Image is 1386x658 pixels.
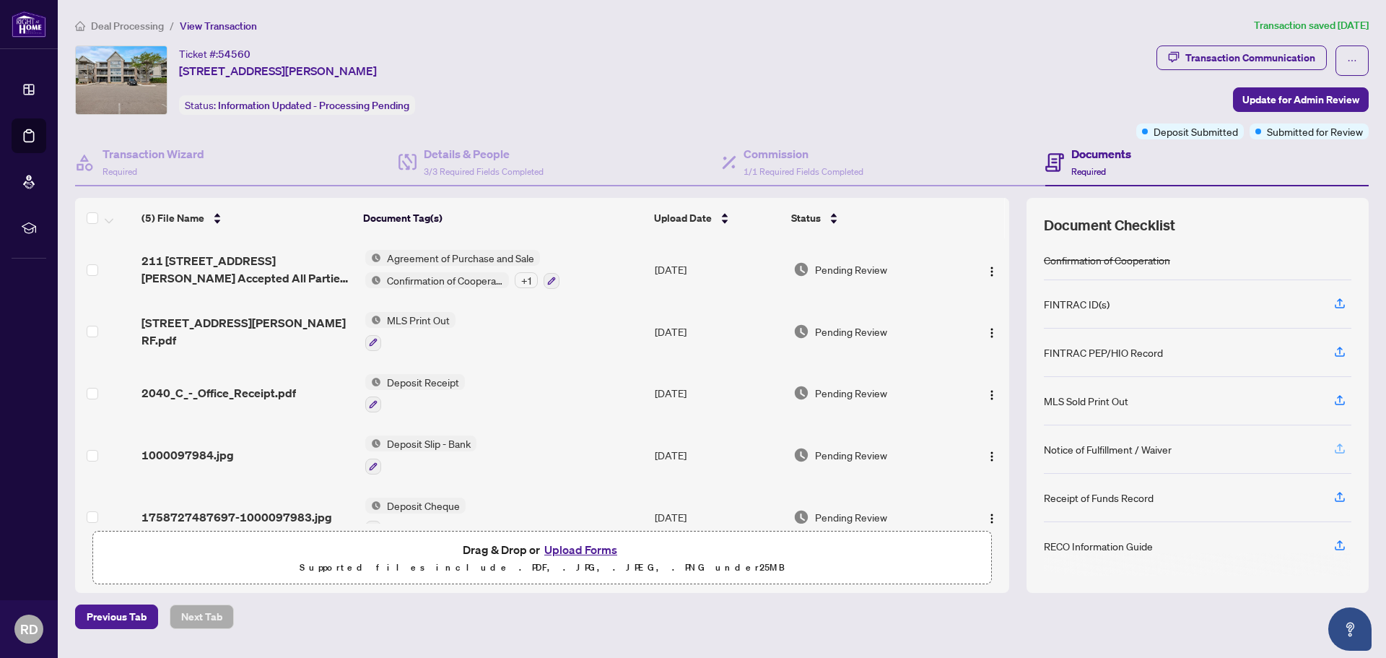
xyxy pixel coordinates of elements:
span: Pending Review [815,385,887,401]
div: Ticket #: [179,46,250,62]
td: [DATE] [649,300,787,363]
button: Logo [980,443,1003,467]
div: Status: [179,95,415,115]
button: Previous Tab [75,605,158,629]
img: Logo [986,513,998,524]
span: ellipsis [1347,56,1357,66]
img: Status Icon [365,272,381,288]
img: Document Status [793,385,809,401]
span: Deposit Slip - Bank [381,436,476,451]
span: 54560 [218,48,250,61]
button: Logo [980,258,1003,281]
span: [STREET_ADDRESS][PERSON_NAME] RF.pdf [141,314,354,349]
h4: Commission [744,145,863,163]
img: Logo [986,389,998,401]
th: Upload Date [648,198,785,238]
span: Document Checklist [1044,215,1175,235]
span: Required [103,166,137,177]
span: Update for Admin Review [1242,88,1359,111]
img: Document Status [793,324,809,339]
th: Status [785,198,956,238]
div: MLS Sold Print Out [1044,393,1128,409]
span: Pending Review [815,324,887,339]
img: Status Icon [365,498,381,514]
button: Logo [980,381,1003,404]
td: [DATE] [649,363,787,425]
span: Deal Processing [91,20,164,33]
div: Receipt of Funds Record [1044,490,1154,506]
span: Previous Tab [87,605,147,628]
span: Deposit Receipt [381,374,465,390]
span: Pending Review [815,447,887,463]
img: Document Status [793,261,809,277]
span: MLS Print Out [381,312,456,328]
h4: Details & People [424,145,544,163]
span: 1/1 Required Fields Completed [744,166,863,177]
span: [STREET_ADDRESS][PERSON_NAME] [179,62,377,79]
span: home [75,21,85,31]
span: Pending Review [815,261,887,277]
button: Status IconDeposit Cheque [365,498,466,537]
td: [DATE] [649,486,787,548]
span: 1000097984.jpg [141,446,234,464]
span: Information Updated - Processing Pending [218,99,409,112]
button: Logo [980,320,1003,343]
div: Notice of Fulfillment / Waiver [1044,441,1172,457]
img: Document Status [793,509,809,525]
button: Next Tab [170,605,234,629]
span: Deposit Cheque [381,498,466,514]
span: Status [791,210,821,226]
li: / [170,17,174,34]
span: 211 [STREET_ADDRESS][PERSON_NAME] Accepted All Parties 20.pdf [141,252,354,287]
img: logo [12,11,46,38]
img: Logo [986,451,998,462]
span: 2040_C_-_Office_Receipt.pdf [141,384,296,402]
div: Confirmation of Cooperation [1044,252,1170,268]
img: Logo [986,327,998,339]
div: FINTRAC PEP/HIO Record [1044,345,1163,360]
span: 3/3 Required Fields Completed [424,166,544,177]
th: Document Tag(s) [357,198,648,238]
span: Deposit Submitted [1154,124,1238,139]
button: Transaction Communication [1156,46,1327,70]
span: Agreement of Purchase and Sale [381,250,540,266]
th: (5) File Name [136,198,357,238]
td: [DATE] [649,238,787,300]
button: Status IconAgreement of Purchase and SaleStatus IconConfirmation of Cooperation+1 [365,250,559,289]
img: IMG-40769233_1.jpg [76,46,167,114]
span: Drag & Drop orUpload FormsSupported files include .PDF, .JPG, .JPEG, .PNG under25MB [93,532,991,585]
div: + 1 [515,272,538,288]
button: Update for Admin Review [1233,87,1369,112]
div: RECO Information Guide [1044,538,1153,554]
span: Upload Date [654,210,712,226]
span: (5) File Name [141,210,204,226]
button: Status IconMLS Print Out [365,312,456,351]
span: Drag & Drop or [463,540,622,559]
span: Pending Review [815,509,887,525]
div: FINTRAC ID(s) [1044,296,1110,312]
button: Logo [980,506,1003,529]
h4: Transaction Wizard [103,145,204,163]
button: Status IconDeposit Slip - Bank [365,436,476,475]
td: [DATE] [649,424,787,486]
img: Status Icon [365,436,381,451]
span: Submitted for Review [1267,124,1363,139]
button: Status IconDeposit Receipt [365,374,465,413]
span: View Transaction [180,20,257,33]
button: Open asap [1328,607,1372,651]
span: Required [1071,166,1106,177]
img: Logo [986,266,998,277]
img: Status Icon [365,312,381,328]
span: RD [20,619,38,639]
p: Supported files include .PDF, .JPG, .JPEG, .PNG under 25 MB [102,559,982,576]
span: Confirmation of Cooperation [381,272,509,288]
h4: Documents [1071,145,1131,163]
article: Transaction saved [DATE] [1254,17,1369,34]
img: Status Icon [365,374,381,390]
img: Status Icon [365,250,381,266]
span: 1758727487697-1000097983.jpg [141,508,332,526]
img: Document Status [793,447,809,463]
button: Upload Forms [540,540,622,559]
div: Transaction Communication [1185,46,1315,69]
